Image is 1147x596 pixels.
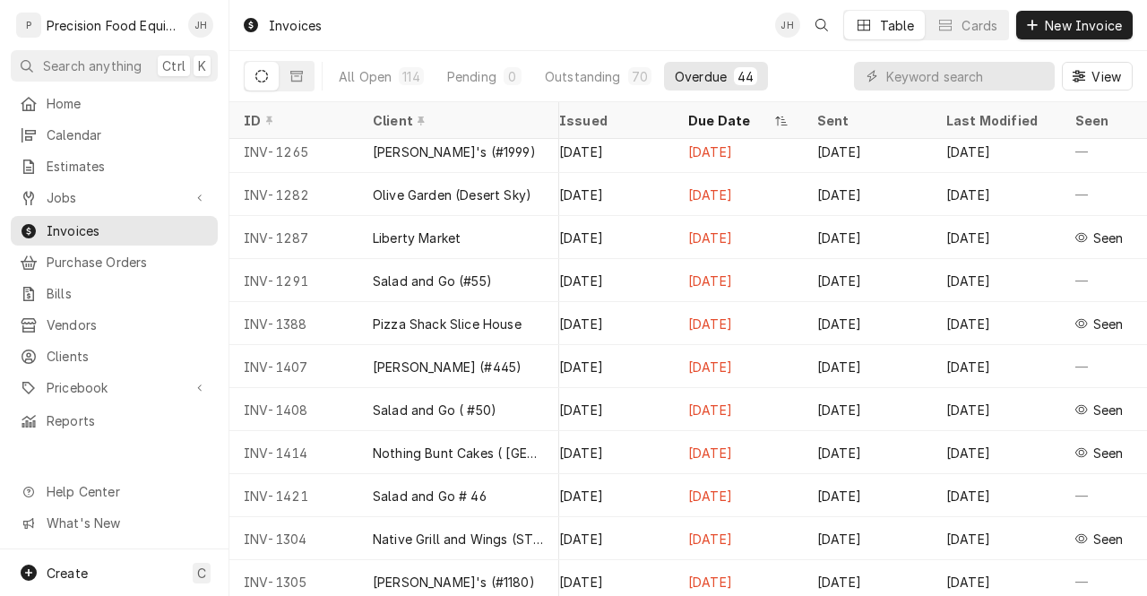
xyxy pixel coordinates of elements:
div: [DATE] [545,517,674,560]
div: — [1061,173,1147,216]
div: Table [880,16,915,35]
a: Go to Pricebook [11,373,218,402]
a: Go to What's New [11,508,218,538]
div: [DATE] [674,474,803,517]
div: INV-1407 [229,345,358,388]
div: JH [188,13,213,38]
div: [DATE] [803,345,932,388]
span: Last seen Fri, Oct 3rd, 2025 • 10:02 AM [1093,444,1124,462]
div: [DATE] [674,173,803,216]
a: Clients [11,341,218,371]
div: [PERSON_NAME]'s (#1180) [373,573,535,592]
div: Outstanding [545,67,621,86]
div: All Open [339,67,392,86]
div: ID [244,111,341,130]
a: Vendors [11,310,218,340]
div: 0 [507,67,518,86]
span: C [197,564,206,583]
div: [DATE] [674,259,803,302]
span: Last seen Sat, Sep 27th, 2025 • 11:53 AM [1093,530,1124,548]
div: Seen [1075,111,1129,130]
span: Bills [47,284,209,303]
div: [DATE] [932,517,1061,560]
div: [DATE] [545,474,674,517]
div: [DATE] [545,130,674,173]
a: Calendar [11,120,218,150]
div: [DATE] [932,474,1061,517]
div: [DATE] [674,216,803,259]
div: INV-1291 [229,259,358,302]
span: Help Center [47,482,207,501]
div: [DATE] [803,474,932,517]
span: Reports [47,411,209,430]
div: Native Grill and Wings (STV) [373,530,545,548]
div: [DATE] [545,388,674,431]
a: Reports [11,406,218,436]
span: Clients [47,347,209,366]
div: — [1061,130,1147,173]
div: [DATE] [545,173,674,216]
div: Precision Food Equipment LLC [47,16,178,35]
div: [DATE] [674,431,803,474]
div: Issued [559,111,656,130]
span: Purchase Orders [47,253,209,272]
div: 114 [402,67,419,86]
div: INV-1421 [229,474,358,517]
div: [DATE] [803,173,932,216]
span: Last seen Mon, Sep 29th, 2025 • 10:43 AM [1093,229,1124,247]
div: [DATE] [803,302,932,345]
div: [PERSON_NAME]'s (#1999) [373,143,536,161]
div: [DATE] [932,388,1061,431]
button: Open search [807,11,836,39]
a: Go to Jobs [11,183,218,212]
a: Go to Help Center [11,477,218,506]
div: INV-1414 [229,431,358,474]
div: [DATE] [545,259,674,302]
div: [PERSON_NAME] (#445) [373,358,522,376]
div: Liberty Market [373,229,461,247]
div: 44 [737,67,754,86]
div: [DATE] [674,302,803,345]
input: Keyword search [886,62,1046,91]
div: Olive Garden (Desert Sky) [373,186,531,204]
div: 70 [632,67,648,86]
span: Calendar [47,125,209,144]
div: Client [373,111,541,130]
div: Salad and Go (#55) [373,272,492,290]
div: Due Date [688,111,771,130]
div: [DATE] [803,130,932,173]
div: Jason Hertel's Avatar [188,13,213,38]
a: Purchase Orders [11,247,218,277]
span: K [198,56,206,75]
div: [DATE] [932,431,1061,474]
div: — [1061,474,1147,517]
span: What's New [47,514,207,532]
div: [DATE] [545,431,674,474]
div: Overdue [675,67,727,86]
a: Home [11,89,218,118]
div: Jason Hertel's Avatar [775,13,800,38]
div: INV-1388 [229,302,358,345]
span: Last seen Fri, Oct 3rd, 2025 • 10:04 AM [1093,401,1124,419]
span: View [1088,67,1125,86]
div: [DATE] [803,388,932,431]
span: Jobs [47,188,182,207]
div: [DATE] [932,130,1061,173]
span: Home [47,94,209,113]
button: New Invoice [1016,11,1133,39]
div: INV-1408 [229,388,358,431]
div: Cards [962,16,997,35]
div: [DATE] [803,517,932,560]
span: New Invoice [1041,16,1125,35]
div: [DATE] [803,259,932,302]
a: Estimates [11,151,218,181]
div: Salad and Go ( #50) [373,401,496,419]
div: Nothing Bunt Cakes ( [GEOGRAPHIC_DATA]) [373,444,545,462]
div: INV-1287 [229,216,358,259]
span: Create [47,566,88,581]
div: [DATE] [803,216,932,259]
div: — [1061,345,1147,388]
span: Vendors [47,315,209,334]
div: [DATE] [674,130,803,173]
span: Invoices [47,221,209,240]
